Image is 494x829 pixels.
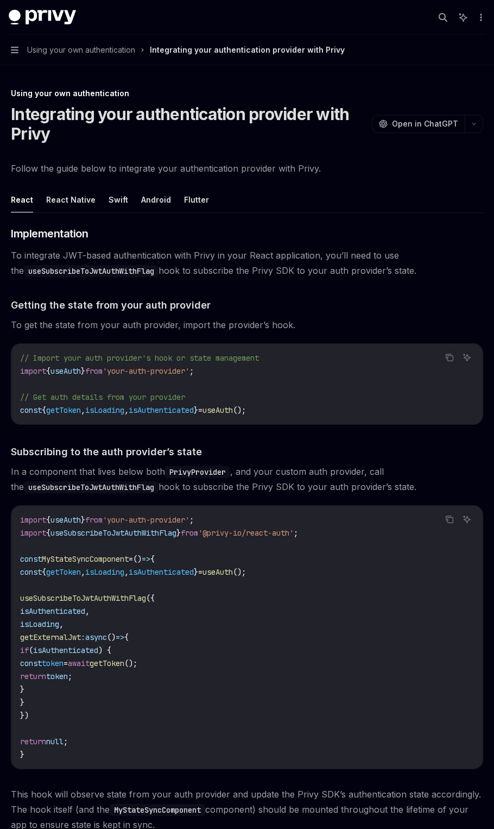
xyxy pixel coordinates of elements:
[116,632,124,642] span: =>
[85,606,90,616] span: ,
[46,515,50,525] span: {
[460,512,474,526] button: Ask AI
[129,554,133,564] span: =
[20,528,46,538] span: import
[150,43,345,56] div: Integrating your authentication provider with Privy
[90,658,124,668] span: getToken
[20,750,24,759] span: }
[176,528,181,538] span: }
[20,392,185,402] span: // Get auth details from your provider
[103,515,189,525] span: 'your-auth-provider'
[20,698,24,707] span: }
[20,658,42,668] span: const
[46,405,81,415] span: getToken
[64,737,68,746] span: ;
[11,444,202,459] span: Subscribing to the auth provider’s state
[198,405,202,415] span: =
[20,567,42,577] span: const
[50,515,81,525] span: useAuth
[11,464,483,494] span: In a component that lives below both , and your custom auth provider, call the hook to subscribe ...
[42,405,46,415] span: {
[124,632,129,642] span: {
[442,350,457,365] button: Copy the contents from the code block
[9,10,76,25] img: dark logo
[42,554,129,564] span: MyStateSyncComponent
[46,528,50,538] span: {
[372,115,465,133] button: Open in ChatGPT
[50,366,81,376] span: useAuth
[165,466,230,478] code: PrivyProvider
[20,366,46,376] span: import
[146,593,155,603] span: ({
[81,567,85,577] span: ,
[46,671,68,681] span: token
[198,528,294,538] span: '@privy-io/react-auth'
[68,671,72,681] span: ;
[11,298,211,312] span: Getting the state from your auth provider
[59,619,64,629] span: ,
[20,737,46,746] span: return
[392,118,458,129] span: Open in ChatGPT
[20,645,29,655] span: if
[20,711,29,720] span: })
[42,658,64,668] span: token
[233,567,246,577] span: ();
[198,567,202,577] span: =
[11,104,368,143] h1: Integrating your authentication provider with Privy
[98,645,111,655] span: ) {
[85,405,124,415] span: isLoading
[46,366,50,376] span: {
[11,317,483,332] span: To get the state from your auth provider, import the provider’s hook.
[129,405,194,415] span: isAuthenticated
[11,187,33,212] button: React
[129,567,194,577] span: isAuthenticated
[27,43,135,56] span: Using your own authentication
[46,567,81,577] span: getToken
[142,554,150,564] span: =>
[184,187,209,212] button: Flutter
[442,512,457,526] button: Copy the contents from the code block
[64,658,68,668] span: =
[133,554,142,564] span: ()
[42,567,46,577] span: {
[141,187,171,212] button: Android
[20,632,81,642] span: getExternalJwt
[189,366,194,376] span: ;
[109,187,128,212] button: Swift
[20,405,42,415] span: const
[20,619,59,629] span: isLoading
[85,632,107,642] span: async
[20,554,42,564] span: const
[124,567,129,577] span: ,
[50,528,176,538] span: useSubscribeToJwtAuthWithFlag
[150,554,155,564] span: {
[81,366,85,376] span: }
[20,353,259,363] span: // Import your auth provider's hook or state management
[46,187,96,212] button: React Native
[46,737,64,746] span: null
[11,88,483,99] div: Using your own authentication
[24,481,159,493] code: useSubscribeToJwtAuthWithFlag
[233,405,246,415] span: ();
[20,593,146,603] span: useSubscribeToJwtAuthWithFlag
[202,405,233,415] span: useAuth
[81,515,85,525] span: }
[103,366,189,376] span: 'your-auth-provider'
[20,515,46,525] span: import
[124,658,137,668] span: ();
[181,528,198,538] span: from
[24,265,159,277] code: useSubscribeToJwtAuthWithFlag
[81,405,85,415] span: ,
[85,567,124,577] span: isLoading
[474,10,485,25] button: More actions
[20,606,85,616] span: isAuthenticated
[11,161,483,176] span: Follow the guide below to integrate your authentication provider with Privy.
[294,528,298,538] span: ;
[68,658,90,668] span: await
[194,405,198,415] span: }
[11,226,88,241] span: Implementation
[11,248,483,278] span: To integrate JWT-based authentication with Privy in your React application, you’ll need to use th...
[85,366,103,376] span: from
[29,645,33,655] span: (
[85,515,103,525] span: from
